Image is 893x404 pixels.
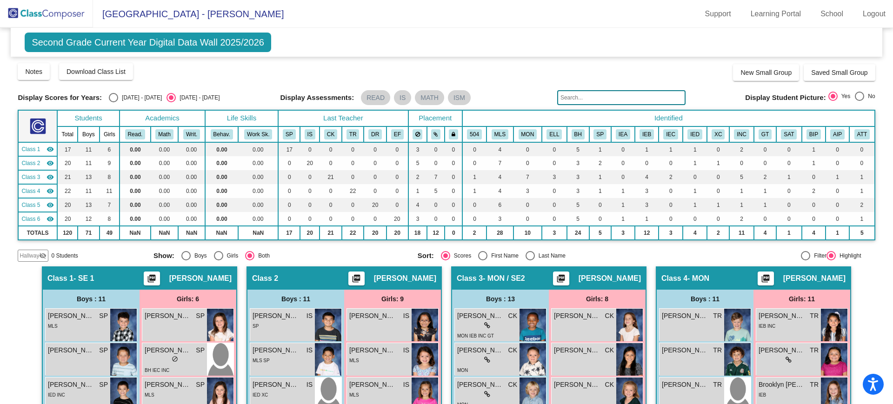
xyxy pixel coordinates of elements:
td: 11 [100,184,120,198]
td: 5 [729,170,754,184]
td: 0.00 [238,198,278,212]
mat-icon: visibility [47,146,54,153]
td: 22 [342,184,364,198]
td: 0 [826,156,849,170]
button: IEC [663,129,678,139]
a: School [813,7,851,21]
td: 7 [486,156,513,170]
td: 1 [683,156,707,170]
td: 0.00 [151,142,179,156]
td: 0.00 [151,212,179,226]
a: Support [698,7,739,21]
th: Sofia Prudencio [278,126,300,142]
span: Second Grade Current Year Digital Data Wall 2025/2026 [25,33,271,52]
span: Class 4 [21,187,40,195]
button: IS [305,129,315,139]
td: 1 [802,142,826,156]
button: IEB [640,129,654,139]
td: 0.00 [120,142,150,156]
td: 0 [513,198,542,212]
mat-icon: picture_as_pdf [146,274,157,287]
th: IEP Speech Only [589,126,611,142]
button: Print Students Details [553,272,569,285]
td: 0 [707,142,729,156]
td: 0 [342,212,364,226]
th: Cortnie Kesner [320,126,342,142]
td: 0 [802,170,826,184]
td: 4 [408,198,427,212]
td: 2 [659,170,683,184]
button: BH [572,129,585,139]
button: Work Sk. [244,129,272,139]
td: 2 [589,156,611,170]
th: English Language Learner [542,126,567,142]
td: 0.00 [120,156,150,170]
div: [DATE] - [DATE] [176,93,220,102]
td: 12 [78,212,99,226]
mat-chip: READ [361,90,390,105]
td: 8 [100,212,120,226]
th: IEP - C [659,126,683,142]
button: New Small Group [733,64,799,81]
th: Students [57,110,120,126]
th: Trinity Rogers [342,126,364,142]
th: 504 Plan [462,126,486,142]
td: 0 [387,184,408,198]
td: 13 [78,170,99,184]
th: Attendance 18+ [849,126,874,142]
td: 0.00 [120,212,150,226]
td: 11 [78,156,99,170]
td: Emily Fitzgerald - No Class Name [18,212,57,226]
td: 0 [513,156,542,170]
td: 0 [364,212,387,226]
td: 11 [78,142,99,156]
button: ELL [546,129,562,139]
td: 0.00 [205,170,239,184]
td: 3 [567,170,589,184]
td: 21 [57,170,78,184]
td: 2 [849,198,874,212]
th: Frequent Redirection [567,126,589,142]
td: 0.00 [178,170,205,184]
td: 0 [707,170,729,184]
td: 0 [683,170,707,184]
td: 3 [635,184,659,198]
td: 0.00 [178,212,205,226]
span: Class 1 [21,145,40,153]
button: CK [324,129,337,139]
mat-icon: picture_as_pdf [760,274,771,287]
td: 0 [611,156,635,170]
td: 0.00 [205,198,239,212]
button: INC [734,129,749,139]
td: 1 [589,184,611,198]
mat-radio-group: Select an option [828,92,875,104]
td: 0 [776,184,802,198]
th: MLSS [486,126,513,142]
td: 13 [78,198,99,212]
td: 0.00 [178,198,205,212]
td: 1 [754,198,776,212]
button: IEA [616,129,630,139]
td: 0 [445,170,462,184]
td: 3 [567,156,589,170]
td: 0.00 [205,212,239,226]
div: Yes [838,92,851,100]
td: 0.00 [178,142,205,156]
td: 0 [776,142,802,156]
th: Keep with students [427,126,445,142]
td: 0 [776,198,802,212]
td: 0 [826,198,849,212]
button: Writ. [183,129,200,139]
td: 0 [729,156,754,170]
td: 0.00 [178,156,205,170]
td: 0 [342,170,364,184]
td: 6 [100,142,120,156]
td: 0 [826,184,849,198]
td: 1 [729,198,754,212]
td: 0.00 [151,170,179,184]
button: SP [593,129,606,139]
mat-icon: visibility [47,173,54,181]
td: 5 [427,184,445,198]
td: 1 [849,170,874,184]
mat-icon: visibility [47,201,54,209]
